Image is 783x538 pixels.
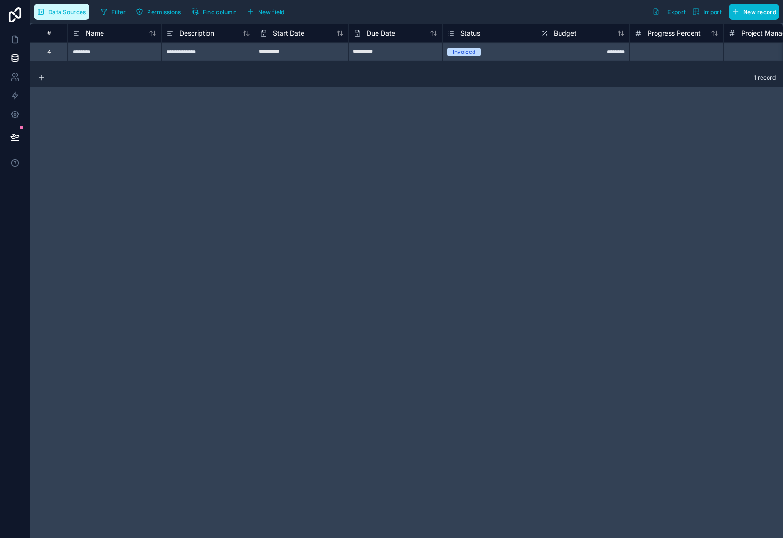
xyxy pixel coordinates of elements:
a: New record [725,4,779,20]
button: Filter [97,5,129,19]
button: Export [649,4,689,20]
button: New record [729,4,779,20]
span: Export [667,8,686,15]
span: Permissions [147,8,181,15]
button: Data Sources [34,4,89,20]
button: Find column [188,5,240,19]
span: Filter [111,8,126,15]
span: New record [743,8,776,15]
button: New field [244,5,288,19]
span: Import [703,8,722,15]
span: Due Date [367,29,395,38]
span: New field [258,8,285,15]
span: Budget [554,29,576,38]
span: Find column [203,8,236,15]
button: Permissions [133,5,184,19]
div: # [37,30,60,37]
span: Name [86,29,104,38]
span: Description [179,29,214,38]
span: Status [460,29,480,38]
div: 4 [47,48,51,56]
a: Permissions [133,5,188,19]
div: Invoiced [453,48,475,56]
span: Start Date [273,29,304,38]
button: Import [689,4,725,20]
span: Progress Percent [648,29,701,38]
span: Data Sources [48,8,86,15]
span: 1 record [754,74,776,82]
